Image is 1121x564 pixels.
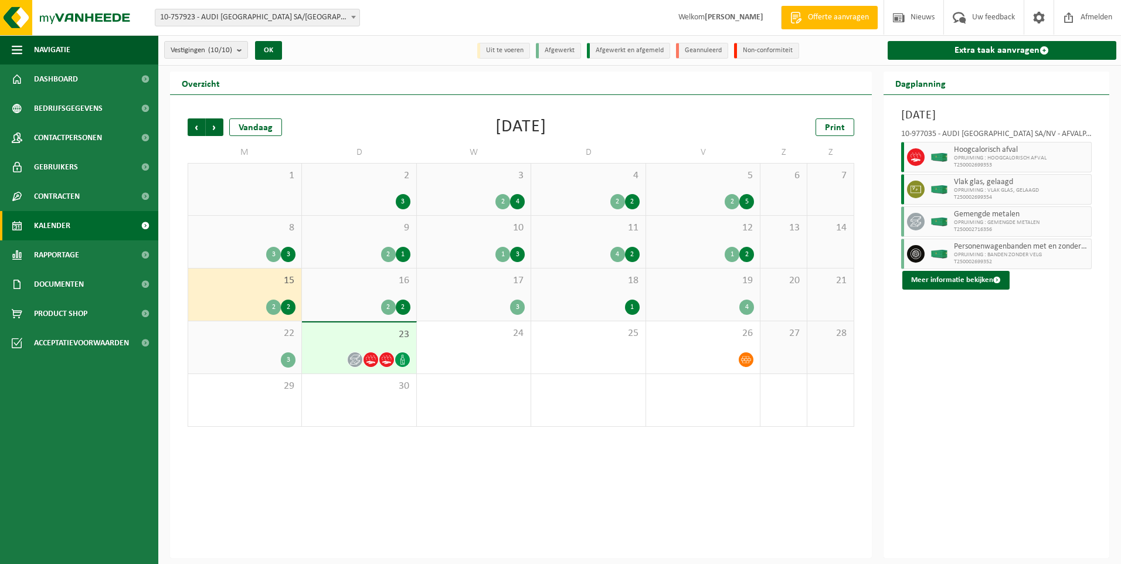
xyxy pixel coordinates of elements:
span: Documenten [34,270,84,299]
span: 21 [813,274,848,287]
span: OPRUIMING : BANDEN ZONDER VELG [954,252,1089,259]
span: 16 [308,274,410,287]
a: Extra taak aanvragen [888,41,1117,60]
span: Vorige [188,118,205,136]
div: 1 [396,247,410,262]
div: [DATE] [495,118,546,136]
span: 28 [813,327,848,340]
div: 3 [281,352,295,368]
span: 5 [652,169,754,182]
span: 13 [766,222,801,235]
span: 14 [813,222,848,235]
span: Kalender [34,211,70,240]
span: 20 [766,274,801,287]
span: Navigatie [34,35,70,64]
span: 10-757923 - AUDI BRUSSELS SA/NV - VORST [155,9,359,26]
span: Dashboard [34,64,78,94]
span: 15 [194,274,295,287]
div: 3 [510,300,525,315]
span: 19 [652,274,754,287]
li: Uit te voeren [477,43,530,59]
span: Gebruikers [34,152,78,182]
span: Vestigingen [171,42,232,59]
div: 2 [381,247,396,262]
div: 2 [396,300,410,315]
count: (10/10) [208,46,232,54]
div: 3 [510,247,525,262]
span: Volgende [206,118,223,136]
button: Meer informatie bekijken [902,271,1010,290]
span: 2 [308,169,410,182]
td: D [302,142,416,163]
div: 4 [610,247,625,262]
span: OPRUIMING : HOOGCALORISCH AFVAL [954,155,1089,162]
div: 2 [495,194,510,209]
span: 12 [652,222,754,235]
div: 1 [625,300,640,315]
img: HK-XC-40-GN-00 [930,185,948,194]
td: Z [807,142,854,163]
span: Vlak glas, gelaagd [954,178,1089,187]
span: Contracten [34,182,80,211]
span: Product Shop [34,299,87,328]
div: 3 [396,194,410,209]
div: 2 [281,300,295,315]
td: Z [760,142,807,163]
span: Acceptatievoorwaarden [34,328,129,358]
span: 4 [537,169,639,182]
span: 10-757923 - AUDI BRUSSELS SA/NV - VORST [155,9,360,26]
span: 3 [423,169,525,182]
div: 5 [739,194,754,209]
td: D [531,142,646,163]
span: T250002699354 [954,194,1089,201]
span: Bedrijfsgegevens [34,94,103,123]
div: 2 [625,194,640,209]
span: 24 [423,327,525,340]
span: 29 [194,380,295,393]
div: 2 [739,247,754,262]
div: 3 [281,247,295,262]
span: Contactpersonen [34,123,102,152]
button: Vestigingen(10/10) [164,41,248,59]
span: 6 [766,169,801,182]
div: 1 [725,247,739,262]
span: Offerte aanvragen [805,12,872,23]
img: HK-XC-40-GN-00 [930,153,948,162]
span: 30 [308,380,410,393]
li: Geannuleerd [676,43,728,59]
h2: Overzicht [170,72,232,94]
div: 2 [625,247,640,262]
div: 4 [739,300,754,315]
span: OPRUIMING : GEMENGDE METALEN [954,219,1089,226]
h3: [DATE] [901,107,1092,124]
td: W [417,142,531,163]
div: 4 [510,194,525,209]
span: T250002716356 [954,226,1089,233]
img: HK-XC-40-GN-00 [930,250,948,259]
div: 2 [610,194,625,209]
span: 17 [423,274,525,287]
div: Vandaag [229,118,282,136]
span: 27 [766,327,801,340]
div: 2 [266,300,281,315]
span: 18 [537,274,639,287]
div: 1 [495,247,510,262]
span: 1 [194,169,295,182]
div: 3 [266,247,281,262]
span: Print [825,123,845,132]
li: Non-conformiteit [734,43,799,59]
div: 2 [725,194,739,209]
a: Print [816,118,854,136]
span: 7 [813,169,848,182]
h2: Dagplanning [884,72,957,94]
span: Rapportage [34,240,79,270]
span: 9 [308,222,410,235]
span: T250002699353 [954,162,1089,169]
span: Hoogcalorisch afval [954,145,1089,155]
span: OPRUIMING : VLAK GLAS, GELAAGD [954,187,1089,194]
li: Afgewerkt [536,43,581,59]
span: 23 [308,328,410,341]
a: Offerte aanvragen [781,6,878,29]
span: T250002699352 [954,259,1089,266]
td: V [646,142,760,163]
